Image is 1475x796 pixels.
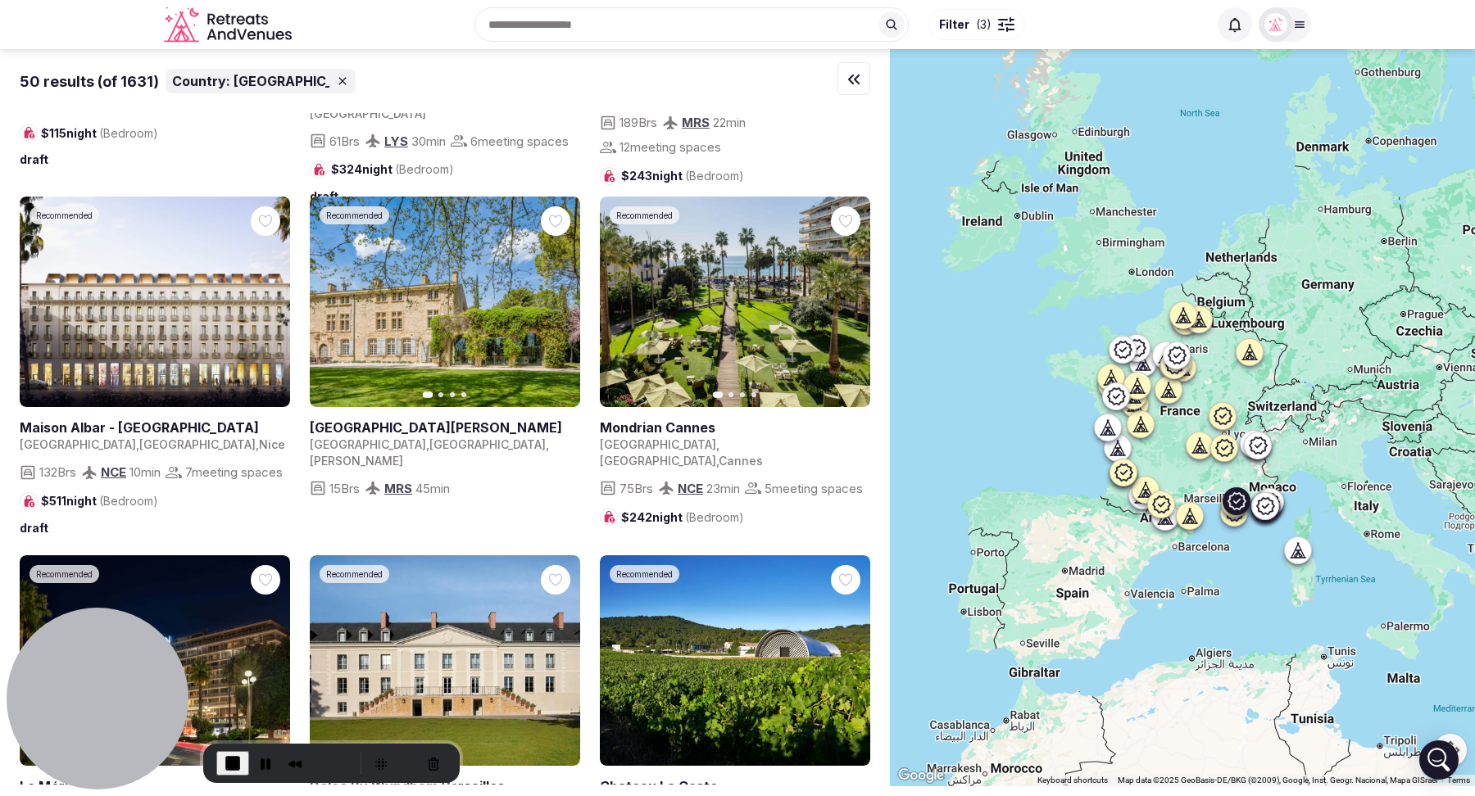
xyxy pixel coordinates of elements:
div: Recommended [320,565,389,583]
img: Google [894,765,948,786]
a: View Mondrian Cannes [600,197,870,407]
button: Go to slide 2 [438,392,443,397]
span: 7 meeting spaces [185,464,283,481]
h2: Mondrian Cannes [600,418,870,436]
span: $511 night [41,493,158,509]
div: Recommended [610,565,679,583]
a: View venue [600,777,870,795]
a: MRS [384,481,412,496]
a: View Chateau de Sannes [310,197,580,407]
span: , [426,437,429,451]
span: , [546,437,549,451]
span: $243 night [621,168,744,184]
span: [GEOGRAPHIC_DATA] [310,106,426,120]
span: [GEOGRAPHIC_DATA] [310,437,426,451]
span: (Bedroom) [99,494,158,508]
span: 75 Brs [619,480,653,497]
button: Keyboard shortcuts [1037,775,1108,786]
span: , [256,437,259,451]
a: Open this area in Google Maps (opens a new window) [894,765,948,786]
span: Country: [172,72,230,90]
a: View Chateau La Coste [600,555,870,766]
span: Filter [939,16,969,33]
span: 12 meeting spaces [619,138,721,156]
span: 22 min [713,114,746,131]
div: Recommended [29,565,99,583]
button: Go to slide 2 [728,392,733,397]
span: $324 night [331,161,454,178]
a: View venue [600,418,870,436]
div: Open Intercom Messenger [1419,740,1459,780]
button: Go to slide 4 [461,392,466,397]
button: Go to slide 1 [713,391,724,398]
span: 10 min [129,464,161,481]
div: Recommended [610,206,679,224]
span: 5 meeting spaces [765,480,863,497]
span: draft [20,152,48,168]
div: Recommended [29,206,99,224]
span: Recommended [616,210,673,221]
span: , [716,437,719,451]
span: 45 min [415,480,450,497]
span: [GEOGRAPHIC_DATA] [600,437,716,451]
div: Recommended [320,206,389,224]
button: Go to slide 3 [450,392,455,397]
span: 23 min [706,480,740,497]
span: , [136,437,139,451]
span: $115 night [41,125,158,142]
a: View Maison Albar - Le Victoria [20,197,290,407]
a: View venue [20,418,290,436]
span: Recommended [36,568,93,580]
span: (Bedroom) [685,510,744,524]
span: [GEOGRAPHIC_DATA] [600,454,716,468]
span: draft [600,195,629,211]
button: Go to slide 3 [740,392,745,397]
span: [GEOGRAPHIC_DATA] [429,437,546,451]
a: LYS [384,133,408,149]
img: Matt Grant Oakes [1264,13,1287,36]
h2: Chateau La Coste [600,777,870,795]
h2: Maison Albar - [GEOGRAPHIC_DATA] [20,418,290,436]
span: Recommended [326,568,383,580]
span: Recommended [616,568,673,580]
span: 132 Brs [39,464,76,481]
span: (Bedroom) [99,126,158,140]
a: NCE [101,464,126,480]
span: (Bedroom) [685,169,744,183]
button: Go to slide 1 [423,391,433,398]
span: 30 min [411,133,446,150]
a: MRS [682,115,710,130]
span: (Bedroom) [395,162,454,176]
span: Recommended [36,210,93,221]
div: 50 results (of 1631) [20,71,159,92]
a: Visit the homepage [164,7,295,43]
span: [PERSON_NAME] [310,454,403,468]
a: View Le Méridien Nice [20,555,290,766]
span: [GEOGRAPHIC_DATA] [20,437,136,451]
span: , [716,454,719,468]
span: 15 Brs [329,480,360,497]
span: draft [310,188,338,205]
button: Map camera controls [1434,734,1467,767]
span: Nice [259,437,285,451]
a: Terms (opens in new tab) [1447,776,1470,785]
span: [GEOGRAPHIC_DATA] [234,72,374,90]
h2: [GEOGRAPHIC_DATA][PERSON_NAME] [310,418,580,436]
svg: Retreats and Venues company logo [164,7,295,43]
span: Recommended [326,210,383,221]
span: 189 Brs [619,114,657,131]
button: Filter(3) [928,9,1025,40]
span: $242 night [621,509,744,526]
a: View venue [310,418,580,436]
span: 61 Brs [329,133,360,150]
span: ( 3 ) [976,16,992,33]
span: Map data ©2025 GeoBasis-DE/BKG (©2009), Google, Inst. Geogr. Nacional, Mapa GISrael [1118,776,1437,785]
span: draft [20,520,48,536]
a: NCE [678,481,703,496]
button: Go to slide 4 [751,392,756,397]
span: 6 meeting spaces [470,133,569,150]
span: Cannes [719,454,763,468]
span: [GEOGRAPHIC_DATA] [139,437,256,451]
a: View Dolce By Wyndham Versailles [310,555,580,766]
